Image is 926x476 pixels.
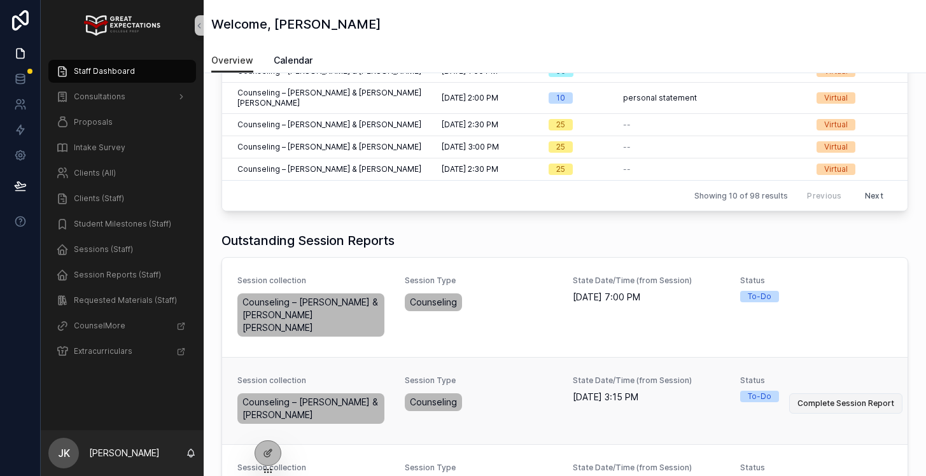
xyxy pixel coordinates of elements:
[237,142,421,152] span: Counseling – [PERSON_NAME] & [PERSON_NAME]
[573,291,725,304] span: [DATE] 7:00 PM
[623,142,631,152] span: --
[74,66,135,76] span: Staff Dashboard
[556,119,565,130] div: 25
[573,276,725,286] span: State Date/Time (from Session)
[442,164,498,174] span: [DATE] 2:30 PM
[740,463,892,473] span: Status
[74,143,125,153] span: Intake Survey
[74,244,133,255] span: Sessions (Staff)
[274,49,312,74] a: Calendar
[41,51,204,379] div: scrollable content
[824,92,848,104] div: Virtual
[237,375,389,386] span: Session collection
[556,164,565,175] div: 25
[242,296,379,334] span: Counseling – [PERSON_NAME] & [PERSON_NAME] [PERSON_NAME]
[74,168,116,178] span: Clients (All)
[48,60,196,83] a: Staff Dashboard
[74,270,161,280] span: Session Reports (Staff)
[573,375,725,386] span: State Date/Time (from Session)
[48,263,196,286] a: Session Reports (Staff)
[623,120,631,130] span: --
[48,162,196,185] a: Clients (All)
[48,340,196,363] a: Extracurriculars
[410,396,457,409] span: Counseling
[48,213,196,235] a: Student Milestones (Staff)
[274,54,312,67] span: Calendar
[237,164,421,174] span: Counseling – [PERSON_NAME] & [PERSON_NAME]
[748,291,771,302] div: To-Do
[48,136,196,159] a: Intake Survey
[623,93,697,103] span: personal statement
[573,391,725,403] span: [DATE] 3:15 PM
[405,276,557,286] span: Session Type
[58,445,70,461] span: JK
[556,92,565,104] div: 10
[623,164,631,174] span: --
[405,463,557,473] span: Session Type
[237,120,421,130] span: Counseling – [PERSON_NAME] & [PERSON_NAME]
[789,393,902,414] button: Complete Session Report
[824,119,848,130] div: Virtual
[74,219,171,229] span: Student Milestones (Staff)
[48,314,196,337] a: CounselMore
[48,187,196,210] a: Clients (Staff)
[410,296,457,309] span: Counseling
[748,391,771,402] div: To-Do
[74,346,132,356] span: Extracurriculars
[856,186,892,206] button: Next
[242,396,379,421] span: Counseling – [PERSON_NAME] & [PERSON_NAME]
[237,276,389,286] span: Session collection
[211,49,253,73] a: Overview
[48,111,196,134] a: Proposals
[74,92,125,102] span: Consultations
[797,398,894,409] span: Complete Session Report
[740,375,892,386] span: Status
[405,375,557,386] span: Session Type
[221,232,395,249] h1: Outstanding Session Reports
[442,142,499,152] span: [DATE] 3:00 PM
[74,193,124,204] span: Clients (Staff)
[211,54,253,67] span: Overview
[211,15,381,33] h1: Welcome, [PERSON_NAME]
[48,238,196,261] a: Sessions (Staff)
[48,85,196,108] a: Consultations
[442,120,498,130] span: [DATE] 2:30 PM
[556,141,565,153] div: 25
[237,88,426,108] span: Counseling – [PERSON_NAME] & [PERSON_NAME] [PERSON_NAME]
[74,321,125,331] span: CounselMore
[573,463,725,473] span: State Date/Time (from Session)
[740,276,892,286] span: Status
[442,93,498,103] span: [DATE] 2:00 PM
[237,463,389,473] span: Session collection
[74,117,113,127] span: Proposals
[824,164,848,175] div: Virtual
[89,447,160,459] p: [PERSON_NAME]
[694,191,788,201] span: Showing 10 of 98 results
[84,15,160,36] img: App logo
[74,295,177,305] span: Requested Materials (Staff)
[48,289,196,312] a: Requested Materials (Staff)
[824,141,848,153] div: Virtual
